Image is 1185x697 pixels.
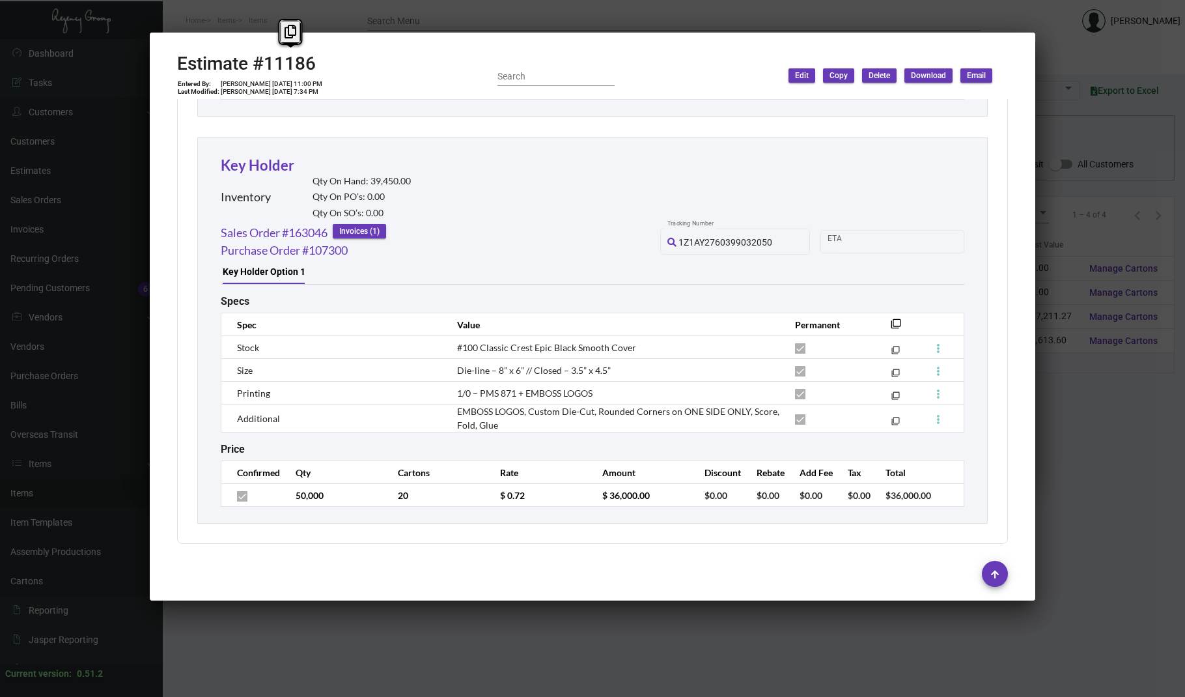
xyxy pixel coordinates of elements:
[487,461,589,484] th: Rate
[177,88,220,96] td: Last Modified:
[220,80,323,88] td: [PERSON_NAME] [DATE] 11:00 PM
[911,70,946,81] span: Download
[285,25,296,38] i: Copy
[891,322,901,333] mat-icon: filter_none
[313,192,411,203] h2: Qty On PO’s: 0.00
[891,420,900,428] mat-icon: filter_none
[221,242,348,259] a: Purchase Order #107300
[237,365,253,376] span: Size
[904,68,953,83] button: Download
[678,237,772,248] span: 1Z1AY2760399032050
[848,490,871,501] span: $0.00
[885,490,931,501] span: $36,000.00
[862,68,897,83] button: Delete
[457,342,636,353] span: #100 Classic Crest Epic Black Smooth Cover
[960,68,992,83] button: Email
[823,68,854,83] button: Copy
[704,490,727,501] span: $0.00
[220,88,323,96] td: [PERSON_NAME] [DATE] 7:34 PM
[221,461,283,484] th: Confirmed
[891,348,900,357] mat-icon: filter_none
[221,313,444,336] th: Spec
[221,443,245,455] h2: Price
[788,68,815,83] button: Edit
[744,461,787,484] th: Rebate
[313,176,411,187] h2: Qty On Hand: 39,450.00
[691,461,744,484] th: Discount
[835,461,872,484] th: Tax
[221,156,294,174] a: Key Holder
[237,413,280,424] span: Additional
[589,461,691,484] th: Amount
[872,461,934,484] th: Total
[879,236,941,247] input: End date
[223,265,305,279] div: Key Holder Option 1
[967,70,986,81] span: Email
[869,70,890,81] span: Delete
[5,667,72,681] div: Current version:
[891,394,900,403] mat-icon: filter_none
[787,461,835,484] th: Add Fee
[237,388,270,399] span: Printing
[457,406,779,431] span: EMBOSS LOGOS, Custom Die-Cut, Rounded Corners on ONE SIDE ONLY, Score, Fold, Glue
[891,371,900,380] mat-icon: filter_none
[77,667,103,681] div: 0.51.2
[313,208,411,219] h2: Qty On SO’s: 0.00
[782,313,871,336] th: Permanent
[221,295,249,307] h2: Specs
[800,490,822,501] span: $0.00
[283,461,385,484] th: Qty
[457,365,611,376] span: Die-line – 8” x 6” // Closed – 3.5” x 4.5”
[795,70,809,81] span: Edit
[177,53,323,75] h2: Estimate #11186
[339,226,380,237] span: Invoices (1)
[457,388,592,399] span: 1/0 – PMS 871 + EMBOSS LOGOS
[444,313,782,336] th: Value
[829,70,848,81] span: Copy
[177,80,220,88] td: Entered By:
[828,236,868,247] input: Start date
[757,490,779,501] span: $0.00
[221,224,328,242] a: Sales Order #163046
[333,224,386,238] button: Invoices (1)
[221,190,271,205] h2: Inventory
[385,461,487,484] th: Cartons
[237,342,259,353] span: Stock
